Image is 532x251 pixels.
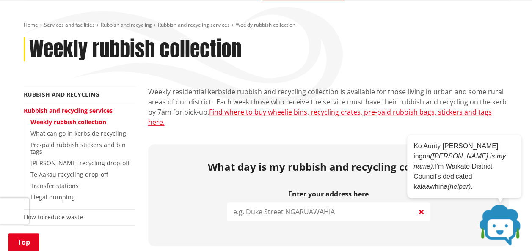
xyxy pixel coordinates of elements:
span: Weekly rubbish collection [236,21,295,28]
p: Weekly residential kerbside rubbish and recycling collection is available for those living in urb... [148,87,509,127]
em: ([PERSON_NAME] is my name). [413,153,506,170]
a: Rubbish and recycling [101,21,152,28]
a: Top [8,233,39,251]
a: [PERSON_NAME] recycling drop-off [30,159,130,167]
nav: breadcrumb [24,22,509,29]
label: Enter your address here [227,190,430,198]
a: Weekly rubbish collection [30,118,106,126]
h2: What day is my rubbish and recycling collected? [154,161,502,173]
a: Rubbish and recycling [24,90,99,98]
a: Pre-paid rubbish stickers and bin tags [30,141,126,156]
a: Illegal dumping [30,193,75,201]
h1: Weekly rubbish collection [29,37,242,62]
a: Find where to buy wheelie bins, recycling crates, pre-paid rubbish bags, stickers and tags here. [148,107,492,127]
a: Services and facilities [44,21,95,28]
em: (helper) [447,183,471,190]
p: Ko Aunty [PERSON_NAME] ingoa I’m Waikato District Council’s dedicated kaiaawhina . [413,141,515,192]
a: What can go in kerbside recycling [30,129,126,137]
a: Transfer stations [30,182,79,190]
input: e.g. Duke Street NGARUAWAHIA [227,202,430,221]
a: Home [24,21,38,28]
a: How to reduce waste [24,213,83,221]
a: Rubbish and recycling services [24,106,113,115]
a: Rubbish and recycling services [158,21,230,28]
a: Te Aakau recycling drop-off [30,170,108,178]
